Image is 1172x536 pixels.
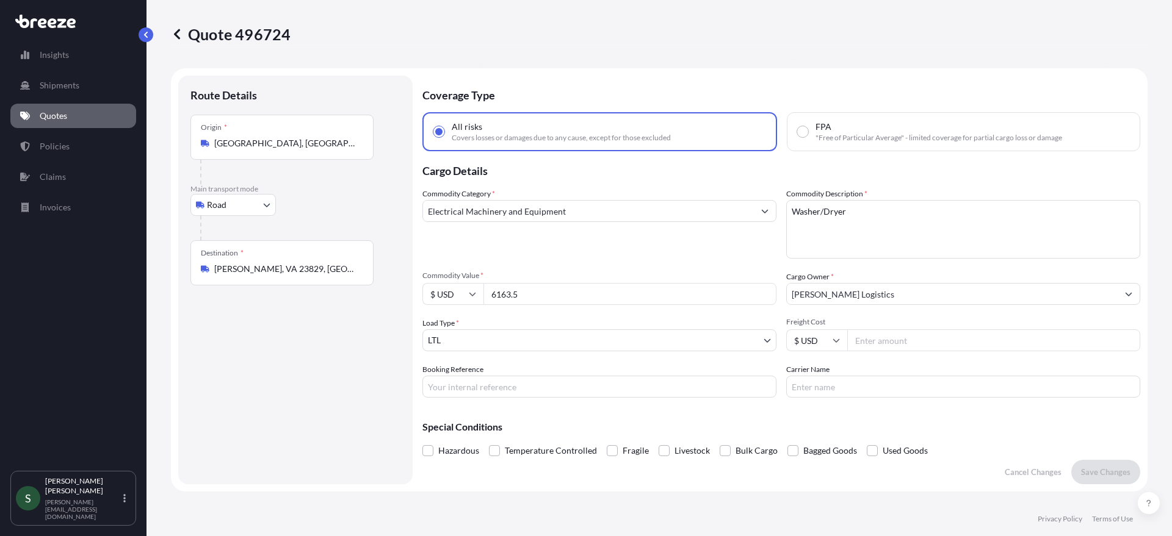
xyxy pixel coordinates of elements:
a: Privacy Policy [1038,514,1082,524]
a: Shipments [10,73,136,98]
span: Bagged Goods [803,441,857,460]
p: Main transport mode [190,184,400,194]
input: Origin [214,137,358,149]
span: S [25,492,31,504]
input: Destination [214,263,358,275]
span: LTL [428,334,441,346]
input: Full name [787,283,1118,305]
span: Bulk Cargo [736,441,778,460]
span: Fragile [623,441,649,460]
button: Cancel Changes [995,460,1071,484]
span: Covers losses or damages due to any cause, except for those excluded [452,133,671,143]
p: Invoices [40,201,71,213]
span: Temperature Controlled [505,441,597,460]
span: "Free of Particular Average" - limited coverage for partial cargo loss or damage [816,133,1062,143]
label: Commodity Description [786,188,867,200]
span: Freight Cost [786,317,1140,327]
div: Destination [201,248,244,258]
span: Used Goods [883,441,928,460]
p: Save Changes [1081,466,1130,478]
p: Special Conditions [422,422,1140,432]
input: Enter name [786,376,1140,398]
p: Quotes [40,110,67,122]
span: Road [207,199,226,211]
p: Coverage Type [422,76,1140,112]
p: Insights [40,49,69,61]
label: Cargo Owner [786,271,834,283]
p: [PERSON_NAME][EMAIL_ADDRESS][DOMAIN_NAME] [45,498,121,520]
p: [PERSON_NAME] [PERSON_NAME] [45,476,121,496]
button: Save Changes [1071,460,1140,484]
button: Show suggestions [1118,283,1140,305]
span: Livestock [675,441,710,460]
p: Shipments [40,79,79,91]
span: Hazardous [438,441,479,460]
span: All risks [452,121,482,133]
span: Load Type [422,317,459,329]
p: Route Details [190,88,257,102]
p: Cancel Changes [1005,466,1062,478]
input: Enter amount [847,329,1140,351]
p: Quote 496724 [171,24,291,44]
button: Select transport [190,194,276,216]
a: Invoices [10,195,136,220]
a: Policies [10,134,136,159]
input: All risksCovers losses or damages due to any cause, except for those excluded [433,126,444,137]
label: Booking Reference [422,363,483,376]
a: Claims [10,165,136,189]
div: Origin [201,123,227,132]
span: Commodity Value [422,271,776,281]
input: Type amount [483,283,776,305]
span: FPA [816,121,831,133]
a: Terms of Use [1092,514,1133,524]
button: Show suggestions [754,200,776,222]
a: Quotes [10,104,136,128]
p: Claims [40,171,66,183]
button: LTL [422,329,776,351]
p: Policies [40,140,70,152]
input: Your internal reference [422,376,776,398]
a: Insights [10,43,136,67]
input: FPA"Free of Particular Average" - limited coverage for partial cargo loss or damage [797,126,808,137]
label: Carrier Name [786,363,830,376]
input: Select a commodity type [423,200,754,222]
textarea: Washer/Dryer [786,200,1140,259]
label: Commodity Category [422,188,495,200]
p: Cargo Details [422,151,1140,188]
